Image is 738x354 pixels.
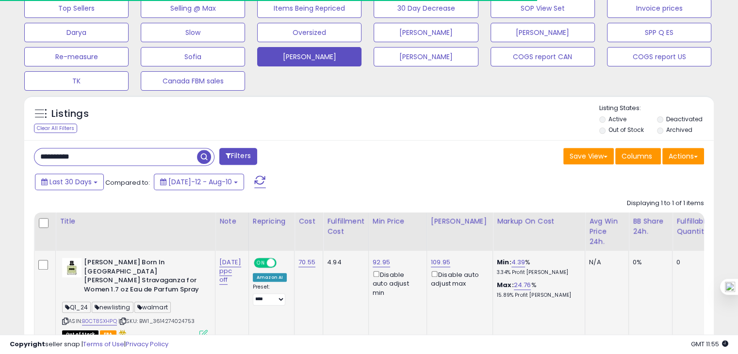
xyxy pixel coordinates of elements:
div: Avg Win Price 24h. [589,216,624,247]
div: Disable auto adjust max [431,269,485,288]
span: Compared to: [105,178,150,187]
button: Slow [141,23,245,42]
div: % [497,258,577,276]
a: 109.95 [431,257,450,267]
label: Out of Stock [608,126,644,134]
button: TK [24,71,129,91]
button: [PERSON_NAME] [257,47,361,66]
h5: Listings [51,107,89,121]
div: ASIN: [62,258,208,337]
button: Oversized [257,23,361,42]
div: Note [219,216,245,226]
span: newlisting [92,302,133,313]
button: Columns [615,148,661,164]
a: 70.55 [298,257,315,267]
button: Last 30 Days [35,174,104,190]
span: Last 30 Days [49,177,92,187]
span: walmart [134,302,171,313]
div: Fulfillable Quantity [676,216,710,237]
button: Save View [563,148,614,164]
button: [DATE]-12 - Aug-10 [154,174,244,190]
a: 92.95 [373,257,390,267]
p: Listing States: [599,104,714,113]
a: Privacy Policy [126,339,168,349]
button: [PERSON_NAME] [374,47,478,66]
strong: Copyright [10,339,45,349]
div: N/A [589,258,621,267]
a: B0CT8SXHPQ [82,317,117,325]
button: COGS report CAN [491,47,595,66]
div: 4.94 [327,258,361,267]
button: Sofia [141,47,245,66]
a: 24.76 [514,280,531,290]
b: [PERSON_NAME] Born In [GEOGRAPHIC_DATA][PERSON_NAME] Stravaganza for Women 1.7 oz Eau de Parfum S... [84,258,202,296]
p: 3.34% Profit [PERSON_NAME] [497,269,577,276]
span: 2025-09-10 11:55 GMT [691,339,728,349]
div: BB Share 24h. [633,216,668,237]
th: The percentage added to the cost of goods (COGS) that forms the calculator for Min & Max prices. [493,212,585,251]
label: Archived [666,126,692,134]
div: Fulfillment Cost [327,216,364,237]
button: Actions [662,148,704,164]
div: seller snap | | [10,340,168,349]
button: Darya [24,23,129,42]
button: [PERSON_NAME] [491,23,595,42]
span: OFF [275,259,291,267]
span: | SKU: BW1_3614274024753 [118,317,195,325]
img: one_i.png [725,282,735,292]
div: Disable auto adjust min [373,269,419,297]
div: Repricing [253,216,290,226]
div: 0% [633,258,665,267]
div: Cost [298,216,319,226]
div: Title [60,216,211,226]
div: Markup on Cost [497,216,581,226]
div: Clear All Filters [34,124,77,133]
div: Displaying 1 to 1 of 1 items [627,199,704,208]
img: 41tgUGOTCcL._SL40_.jpg [62,258,82,277]
button: Canada FBM sales [141,71,245,91]
a: 4.39 [511,257,525,267]
span: Columns [622,151,652,161]
div: Preset: [253,284,287,306]
span: Q1_24 [62,302,91,313]
b: Min: [497,257,511,267]
button: [PERSON_NAME] [374,23,478,42]
p: 15.89% Profit [PERSON_NAME] [497,292,577,299]
label: Deactivated [666,115,702,123]
div: % [497,281,577,299]
div: Min Price [373,216,423,226]
b: Max: [497,280,514,290]
a: Terms of Use [83,339,124,349]
div: Amazon AI [253,273,287,282]
span: ON [255,259,267,267]
div: 0 [676,258,706,267]
a: [DATE] ppc off [219,257,241,285]
label: Active [608,115,626,123]
button: SPP Q ES [607,23,711,42]
span: [DATE]-12 - Aug-10 [168,177,232,187]
button: COGS report US [607,47,711,66]
button: Filters [219,148,257,165]
div: [PERSON_NAME] [431,216,489,226]
button: Re-measure [24,47,129,66]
